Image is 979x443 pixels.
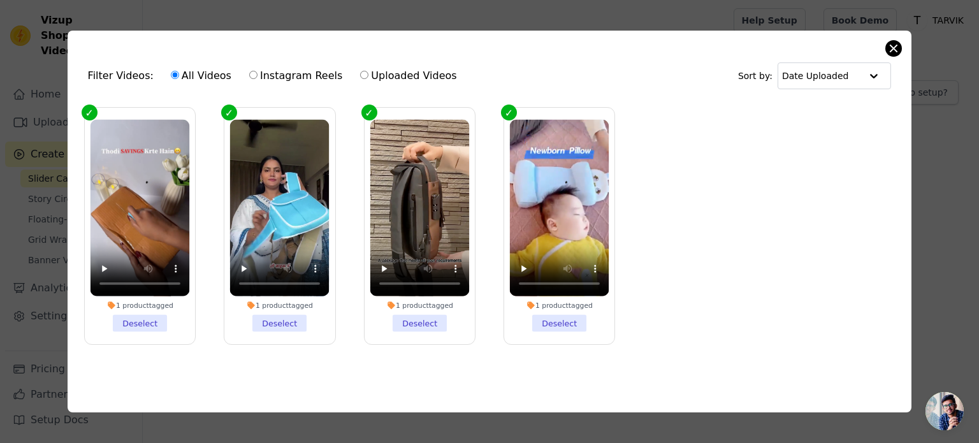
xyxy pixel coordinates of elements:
[370,301,469,310] div: 1 product tagged
[249,68,343,84] label: Instagram Reels
[925,392,964,430] a: Open chat
[90,301,189,310] div: 1 product tagged
[359,68,457,84] label: Uploaded Videos
[510,301,609,310] div: 1 product tagged
[886,41,901,56] button: Close modal
[230,301,330,310] div: 1 product tagged
[738,62,892,89] div: Sort by:
[88,61,464,91] div: Filter Videos:
[170,68,232,84] label: All Videos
